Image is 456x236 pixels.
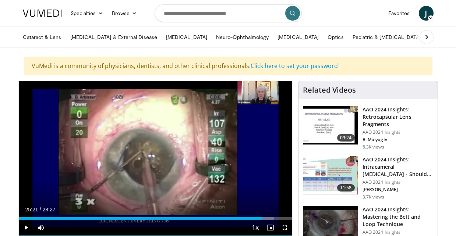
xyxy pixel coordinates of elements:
span: 09:24 [337,134,355,142]
div: VuMedi is a community of physicians, dentists, and other clinical professionals. [24,57,432,75]
a: Neuro-Ophthalmology [212,30,273,44]
a: 11:58 AAO 2024 Insights: Intracameral [MEDICAL_DATA] - Should We Dilute It? … AAO 2024 Insights [... [303,156,433,200]
a: Favorites [384,6,414,21]
p: AAO 2024 Insights [363,129,433,135]
img: 01f52a5c-6a53-4eb2-8a1d-dad0d168ea80.150x105_q85_crop-smart_upscale.jpg [303,106,358,144]
button: Mute [33,220,48,235]
span: / [40,207,41,212]
button: Play [19,220,33,235]
button: Playback Rate [248,220,263,235]
button: Enable picture-in-picture mode [263,220,278,235]
h4: Related Videos [303,86,356,94]
a: Click here to set your password [251,62,338,70]
button: Fullscreen [278,220,292,235]
a: Optics [323,30,348,44]
h3: AAO 2024 Insights: Mastering the Belt and Loop Technique [363,206,433,228]
input: Search topics, interventions [155,4,302,22]
p: AAO 2024 Insights [363,229,433,235]
img: VuMedi Logo [23,10,62,17]
a: Specialties [66,6,108,21]
span: 28:27 [42,207,55,212]
p: B. Malyugin [363,137,433,143]
a: [MEDICAL_DATA] [273,30,323,44]
a: Browse [107,6,141,21]
p: 3.7K views [363,194,384,200]
span: 11:58 [337,184,355,192]
video-js: Video Player [19,81,292,235]
img: de733f49-b136-4bdc-9e00-4021288efeb7.150x105_q85_crop-smart_upscale.jpg [303,156,358,194]
h3: AAO 2024 Insights: Intracameral [MEDICAL_DATA] - Should We Dilute It? … [363,156,433,178]
a: J [419,6,434,21]
a: 09:24 AAO 2024 Insights: Retrocapsular Lens Fragments AAO 2024 Insights B. Malyugin 6.3K views [303,106,433,150]
p: 6.3K views [363,144,384,150]
span: 25:21 [25,207,38,212]
a: Pediatric & [MEDICAL_DATA] [348,30,425,44]
p: AAO 2024 Insights [363,179,433,185]
a: [MEDICAL_DATA] & External Disease [66,30,162,44]
p: [PERSON_NAME] [363,187,433,193]
a: Cataract & Lens [18,30,66,44]
div: Progress Bar [19,217,292,220]
a: [MEDICAL_DATA] [162,30,212,44]
h3: AAO 2024 Insights: Retrocapsular Lens Fragments [363,106,433,128]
